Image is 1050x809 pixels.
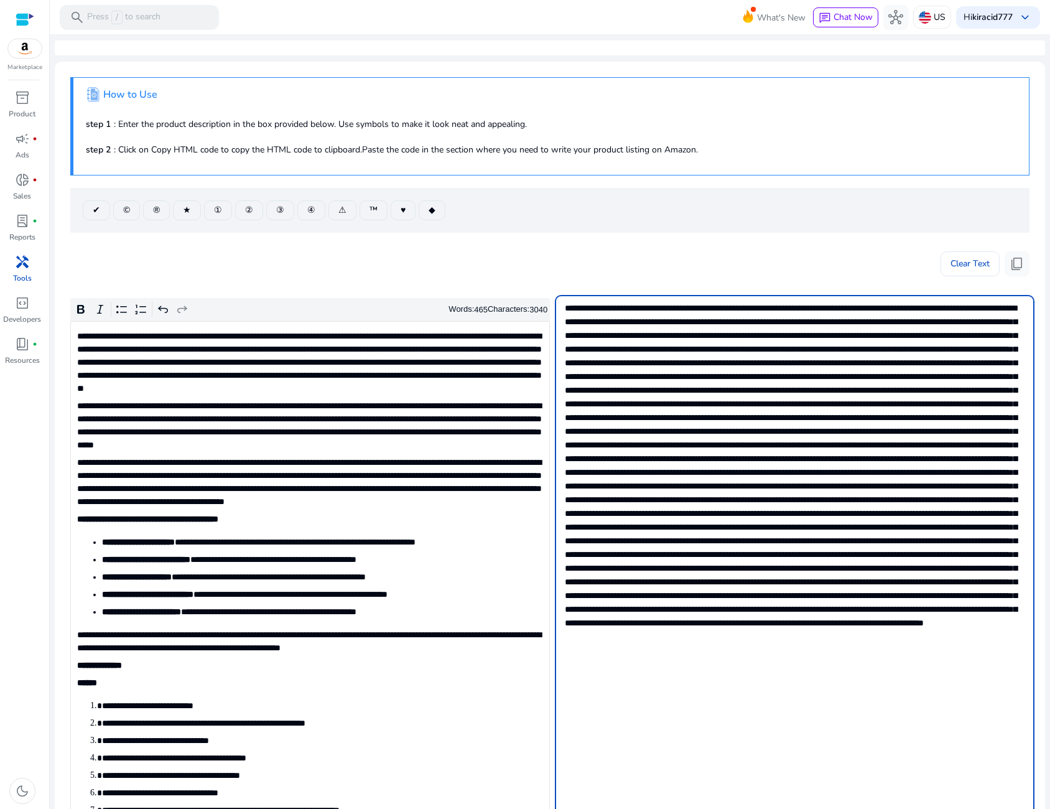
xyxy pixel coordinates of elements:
button: © [113,200,140,220]
span: keyboard_arrow_down [1018,10,1033,25]
h4: How to Use [103,89,157,101]
button: Clear Text [941,251,1000,276]
span: Clear Text [950,251,990,276]
span: ④ [307,203,315,217]
span: Chat Now [834,11,873,23]
span: ★ [183,203,191,217]
span: fiber_manual_record [32,136,37,141]
button: ④ [297,200,325,220]
p: : Enter the product description in the box provided below. Use symbols to make it look neat and a... [86,118,1016,131]
span: book_4 [15,337,30,352]
button: ① [204,200,232,220]
b: kiracid777 [972,11,1013,23]
p: Resources [5,355,40,366]
button: ⚠ [328,200,356,220]
span: ♥ [401,203,406,217]
button: chatChat Now [813,7,878,27]
span: ① [214,203,222,217]
span: hub [888,10,903,25]
span: donut_small [15,172,30,187]
button: ◆ [419,200,445,220]
p: Reports [9,231,35,243]
img: us.svg [919,11,931,24]
span: code_blocks [15,296,30,311]
div: Editor toolbar [70,298,550,322]
p: Developers [3,314,41,325]
button: ® [143,200,170,220]
button: ✔ [83,200,110,220]
p: Marketplace [7,63,42,72]
span: fiber_manual_record [32,342,37,347]
p: Tools [13,273,32,284]
button: ★ [173,200,201,220]
b: step 2 [86,144,111,156]
span: ✔ [93,203,100,217]
button: content_copy [1005,251,1029,276]
p: Sales [13,190,31,202]
span: content_copy [1010,256,1024,271]
span: fiber_manual_record [32,218,37,223]
span: campaign [15,131,30,146]
span: ™ [369,203,378,217]
div: Words: Characters: [448,302,547,317]
span: / [111,11,123,24]
button: hub [883,5,908,30]
span: fiber_manual_record [32,177,37,182]
b: step 1 [86,118,111,130]
span: ② [245,203,253,217]
span: handyman [15,255,30,269]
p: : Click on Copy HTML code to copy the HTML code to clipboard.Paste the code in the section where ... [86,143,1016,156]
button: ② [235,200,263,220]
span: ⚠ [338,203,346,217]
span: ③ [276,203,284,217]
span: inventory_2 [15,90,30,105]
span: ® [153,203,160,217]
button: ③ [266,200,294,220]
img: amazon.svg [8,39,42,58]
span: © [123,203,130,217]
p: Hi [964,13,1013,22]
span: search [70,10,85,25]
p: Ads [16,149,29,161]
label: 465 [474,305,488,314]
span: lab_profile [15,213,30,228]
button: ™ [360,200,388,220]
label: 3040 [529,305,547,314]
span: dark_mode [15,783,30,798]
span: chat [819,12,831,24]
span: What's New [757,7,806,29]
p: Press to search [87,11,160,24]
p: US [934,6,945,28]
p: Product [9,108,35,119]
button: ♥ [391,200,416,220]
span: ◆ [429,203,435,217]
